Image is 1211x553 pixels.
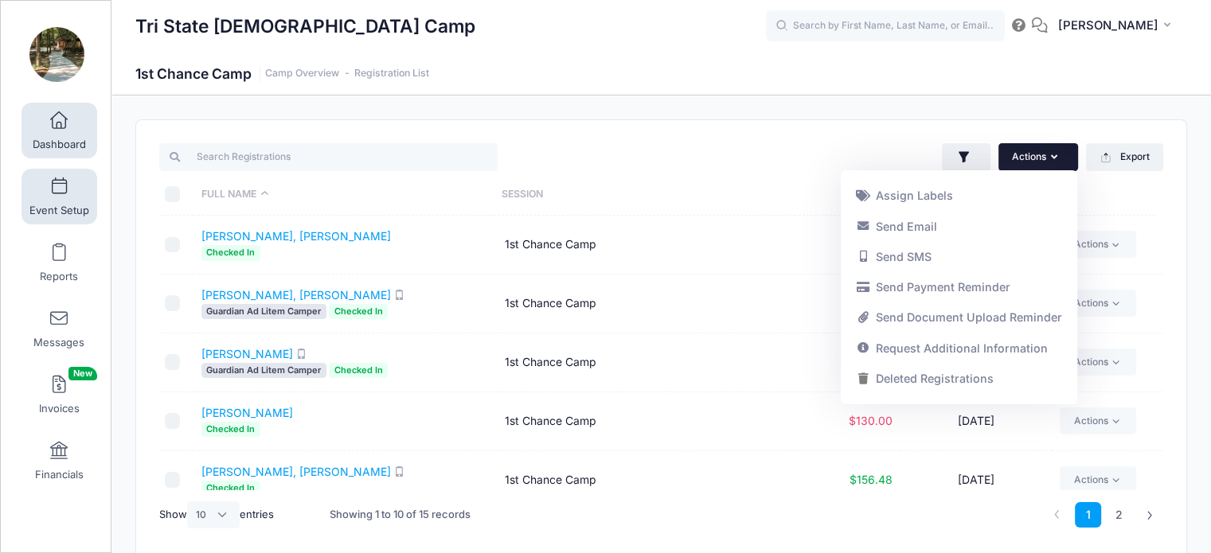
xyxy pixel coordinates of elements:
div: Showing 1 to 10 of 15 records [330,497,471,533]
a: Actions [1060,466,1135,493]
td: 1st Chance Camp [497,392,800,451]
span: $156.48 [850,473,893,486]
a: 1 [1075,502,1101,528]
input: Search by First Name, Last Name, or Email... [766,10,1005,42]
span: Checked In [201,245,260,260]
i: SMS enabled [394,290,404,300]
th: Session: activate to sort column ascending [494,173,794,216]
a: 2 [1106,502,1132,528]
button: [PERSON_NAME] [1048,8,1187,45]
a: Send SMS [848,242,1069,272]
a: Event Setup [21,169,97,224]
a: Messages [21,301,97,356]
span: Messages [33,336,84,349]
a: [PERSON_NAME], [PERSON_NAME] [201,229,391,243]
span: [PERSON_NAME] [1058,17,1158,34]
span: Invoices [39,402,80,415]
a: [PERSON_NAME] [201,347,293,360]
span: Checked In [201,422,260,437]
span: Checked In [329,304,388,319]
td: [DATE] [900,451,1052,510]
a: [PERSON_NAME] [201,406,293,419]
a: Actions [1060,290,1135,317]
a: Deleted Registrations [848,364,1069,394]
a: Actions [1060,407,1135,434]
td: 1st Chance Camp [497,275,800,333]
span: Financials [35,468,84,481]
a: Dashboard [21,103,97,158]
button: Export [1086,143,1163,170]
h1: 1st Chance Camp [135,65,429,82]
a: Send Payment Reminder [848,272,1069,302]
a: Assign Labels [848,181,1069,211]
th: Paid: activate to sort column ascending [795,173,895,216]
span: Event Setup [29,204,89,217]
a: Tri State Christian Camp [1,17,112,92]
a: [PERSON_NAME], [PERSON_NAME] [201,465,391,478]
a: Camp Overview [265,68,339,80]
span: Guardian Ad Litem Camper [201,363,326,378]
a: Actions [1060,231,1135,258]
a: InvoicesNew [21,367,97,423]
th: Full Name: activate to sort column descending [193,173,494,216]
a: Send Document Upload Reminder [848,302,1069,333]
i: SMS enabled [296,349,307,359]
span: Checked In [201,481,260,496]
a: Send Email [848,211,1069,241]
a: Registration List [354,68,429,80]
a: Request Additional Information [848,333,1069,364]
button: Actions [998,143,1078,170]
a: Financials [21,433,97,489]
td: 1st Chance Camp [497,333,800,392]
label: Show entries [159,501,274,528]
input: Search Registrations [159,143,498,170]
span: New [68,367,97,380]
td: 1st Chance Camp [497,451,800,510]
a: Reports [21,235,97,290]
span: Dashboard [33,138,86,151]
td: [DATE] [900,392,1052,451]
i: SMS enabled [394,466,404,477]
select: Showentries [187,501,240,528]
span: Checked In [329,363,388,378]
td: 1st Chance Camp [497,216,800,275]
span: Guardian Ad Litem Camper [201,304,326,319]
h1: Tri State [DEMOGRAPHIC_DATA] Camp [135,8,475,45]
img: Tri State Christian Camp [27,25,87,84]
a: [PERSON_NAME], [PERSON_NAME] [201,288,391,302]
a: Actions [1060,349,1135,376]
span: $130.00 [849,414,893,427]
span: Reports [40,270,78,283]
